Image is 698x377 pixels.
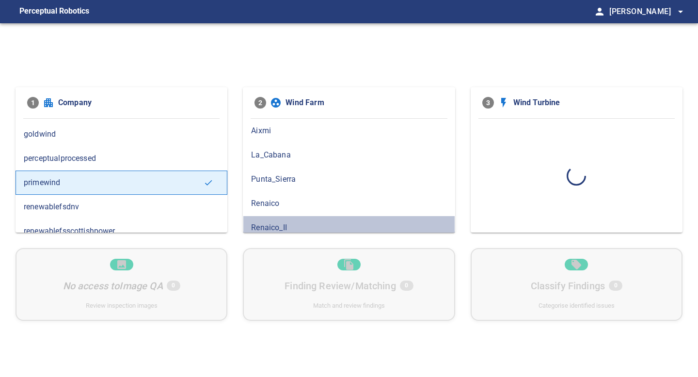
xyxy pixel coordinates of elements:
span: perceptualprocessed [24,153,219,164]
span: Renaico_II [251,222,446,234]
span: person [594,6,605,17]
div: Renaico_II [243,216,455,240]
span: primewind [24,177,204,188]
div: goldwind [16,122,227,146]
div: renewablefsdnv [16,195,227,219]
span: Renaico [251,198,446,209]
span: renewablefsscottishpower [24,225,219,237]
span: 1 [27,97,39,109]
span: goldwind [24,128,219,140]
span: Wind Turbine [513,97,671,109]
figcaption: Perceptual Robotics [19,4,89,19]
button: [PERSON_NAME] [605,2,686,21]
span: Punta_Sierra [251,173,446,185]
div: La_Cabana [243,143,455,167]
div: primewind [16,171,227,195]
div: renewablefsscottishpower [16,219,227,243]
span: La_Cabana [251,149,446,161]
div: Punta_Sierra [243,167,455,191]
span: Company [58,97,216,109]
span: arrow_drop_down [675,6,686,17]
span: Aixmi [251,125,446,137]
span: Wind Farm [286,97,443,109]
span: 2 [254,97,266,109]
div: Aixmi [243,119,455,143]
span: renewablefsdnv [24,201,219,213]
div: Renaico [243,191,455,216]
div: perceptualprocessed [16,146,227,171]
span: 3 [482,97,494,109]
span: [PERSON_NAME] [609,5,686,18]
